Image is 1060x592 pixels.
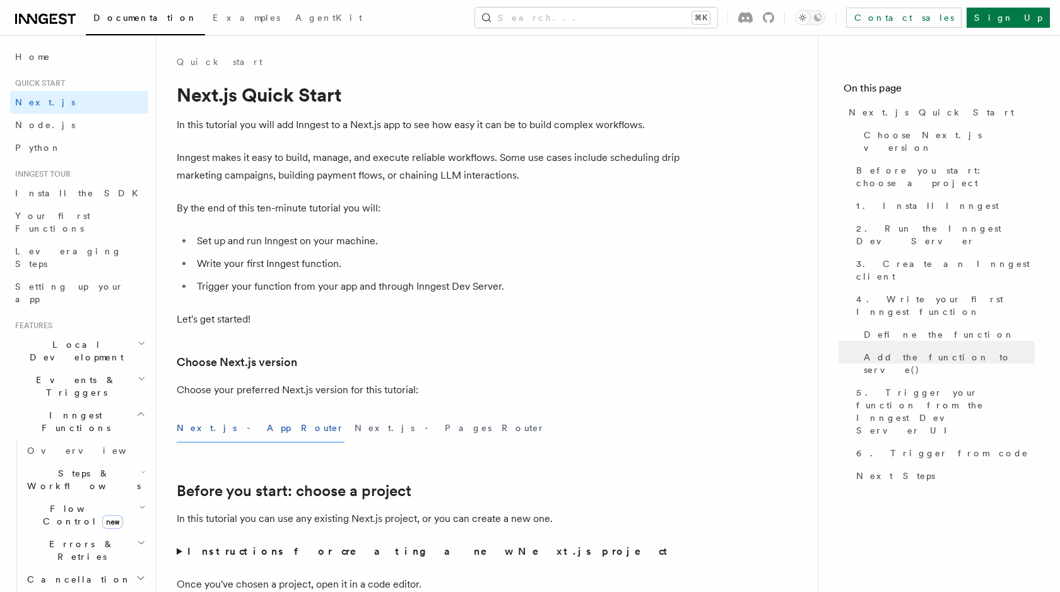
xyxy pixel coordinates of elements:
[15,211,90,234] span: Your first Functions
[851,465,1035,487] a: Next Steps
[177,543,681,560] summary: Instructions for creating a new Next.js project
[967,8,1050,28] a: Sign Up
[851,442,1035,465] a: 6. Trigger from code
[10,240,148,275] a: Leveraging Steps
[859,124,1035,159] a: Choose Next.js version
[15,97,75,107] span: Next.js
[864,129,1035,154] span: Choose Next.js version
[10,78,65,88] span: Quick start
[177,199,681,217] p: By the end of this ten-minute tutorial you will:
[22,538,137,563] span: Errors & Retries
[15,120,75,130] span: Node.js
[102,515,123,529] span: new
[844,81,1035,101] h4: On this page
[851,252,1035,288] a: 3. Create an Inngest client
[849,106,1014,119] span: Next.js Quick Start
[93,13,197,23] span: Documentation
[15,188,146,198] span: Install the SDK
[475,8,717,28] button: Search...⌘K
[213,13,280,23] span: Examples
[27,446,157,456] span: Overview
[10,409,136,434] span: Inngest Functions
[15,50,50,63] span: Home
[22,573,131,586] span: Cancellation
[10,338,138,364] span: Local Development
[288,4,370,34] a: AgentKit
[177,353,297,371] a: Choose Next.js version
[844,101,1035,124] a: Next.js Quick Start
[22,497,148,533] button: Flow Controlnew
[15,281,124,304] span: Setting up your app
[10,333,148,369] button: Local Development
[15,246,122,269] span: Leveraging Steps
[851,194,1035,217] a: 1. Install Inngest
[856,470,935,482] span: Next Steps
[22,568,148,591] button: Cancellation
[177,83,681,106] h1: Next.js Quick Start
[86,4,205,35] a: Documentation
[10,321,52,331] span: Features
[10,91,148,114] a: Next.js
[177,381,681,399] p: Choose your preferred Next.js version for this tutorial:
[851,159,1035,194] a: Before you start: choose a project
[851,288,1035,323] a: 4. Write your first Inngest function
[856,447,1028,459] span: 6. Trigger from code
[22,533,148,568] button: Errors & Retries
[22,467,141,492] span: Steps & Workflows
[177,311,681,328] p: Let's get started!
[856,293,1035,318] span: 4. Write your first Inngest function
[846,8,962,28] a: Contact sales
[795,10,825,25] button: Toggle dark mode
[177,414,344,442] button: Next.js - App Router
[864,351,1035,376] span: Add the function to serve()
[177,482,411,500] a: Before you start: choose a project
[10,204,148,240] a: Your first Functions
[859,323,1035,346] a: Define the function
[295,13,362,23] span: AgentKit
[355,414,545,442] button: Next.js - Pages Router
[22,439,148,462] a: Overview
[856,199,999,212] span: 1. Install Inngest
[10,169,71,179] span: Inngest tour
[10,45,148,68] a: Home
[193,278,681,295] li: Trigger your function from your app and through Inngest Dev Server.
[177,116,681,134] p: In this tutorial you will add Inngest to a Next.js app to see how easy it can be to build complex...
[22,462,148,497] button: Steps & Workflows
[856,386,1035,437] span: 5. Trigger your function from the Inngest Dev Server UI
[177,56,262,68] a: Quick start
[205,4,288,34] a: Examples
[187,545,673,557] strong: Instructions for creating a new Next.js project
[856,222,1035,247] span: 2. Run the Inngest Dev Server
[856,258,1035,283] span: 3. Create an Inngest client
[851,217,1035,252] a: 2. Run the Inngest Dev Server
[692,11,710,24] kbd: ⌘K
[851,381,1035,442] a: 5. Trigger your function from the Inngest Dev Server UI
[10,114,148,136] a: Node.js
[10,374,138,399] span: Events & Triggers
[15,143,61,153] span: Python
[177,510,681,528] p: In this tutorial you can use any existing Next.js project, or you can create a new one.
[10,275,148,311] a: Setting up your app
[10,404,148,439] button: Inngest Functions
[859,346,1035,381] a: Add the function to serve()
[864,328,1015,341] span: Define the function
[10,182,148,204] a: Install the SDK
[177,149,681,184] p: Inngest makes it easy to build, manage, and execute reliable workflows. Some use cases include sc...
[10,369,148,404] button: Events & Triggers
[193,232,681,250] li: Set up and run Inngest on your machine.
[22,502,139,528] span: Flow Control
[193,255,681,273] li: Write your first Inngest function.
[10,136,148,159] a: Python
[856,164,1035,189] span: Before you start: choose a project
